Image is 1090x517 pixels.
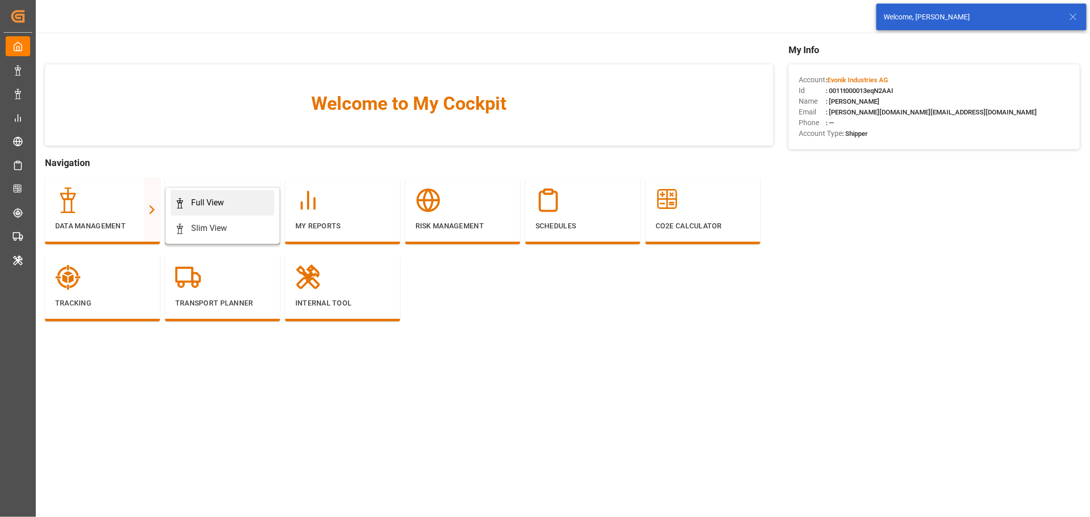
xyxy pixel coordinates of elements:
[827,76,888,84] span: Evonik Industries AG
[884,12,1059,22] div: Welcome, [PERSON_NAME]
[191,222,227,234] div: Slim View
[826,119,834,127] span: : —
[171,190,274,216] a: Full View
[295,298,390,309] p: Internal Tool
[788,43,1080,57] span: My Info
[415,221,510,231] p: Risk Management
[799,107,826,118] span: Email
[171,216,274,241] a: Slim View
[826,108,1037,116] span: : [PERSON_NAME][DOMAIN_NAME][EMAIL_ADDRESS][DOMAIN_NAME]
[799,75,826,85] span: Account
[536,221,630,231] p: Schedules
[799,85,826,96] span: Id
[826,87,893,95] span: : 0011t000013eqN2AAI
[799,96,826,107] span: Name
[826,98,879,105] span: : [PERSON_NAME]
[826,76,888,84] span: :
[55,221,150,231] p: Data Management
[175,298,270,309] p: Transport Planner
[295,221,390,231] p: My Reports
[45,156,773,170] span: Navigation
[799,128,842,139] span: Account Type
[799,118,826,128] span: Phone
[191,197,224,209] div: Full View
[842,130,868,137] span: : Shipper
[656,221,750,231] p: CO2e Calculator
[55,298,150,309] p: Tracking
[65,90,753,118] span: Welcome to My Cockpit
